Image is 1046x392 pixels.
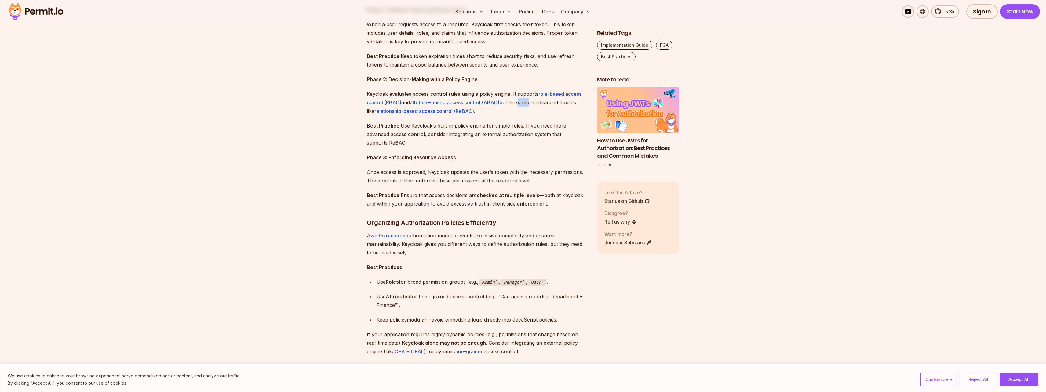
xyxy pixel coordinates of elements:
[604,210,637,217] p: Disagree?
[604,230,652,238] p: Want more?
[367,330,587,356] p: If your application requires highly dynamic policies (e.g., permissions that change based on real...
[516,5,537,18] a: Pricing
[402,340,486,346] strong: Keycloak alone may not be enough
[377,315,587,324] div: Keep policies —avoid embedding logic directly into JavaScript policies.
[598,164,600,166] button: Go to slide 1
[367,52,587,69] p: Keep token expiration times short to reduce security risks, and use refresh tokens to maintain a ...
[367,76,478,82] strong: Phase 2: Decision-Making with a Policy Engine
[8,372,240,379] p: We use cookies to enhance your browsing experience, serve personalized ads or content, and analyz...
[8,379,240,387] p: By clicking "Accept All", you consent to our use of cookies.
[603,164,606,166] button: Go to slide 2
[597,87,680,134] img: How to Use JWTs for Authorization: Best Practices and Common Mistakes
[407,317,427,323] strong: modular
[942,8,955,15] span: 5.3k
[597,87,680,160] a: How to Use JWTs for Authorization: Best Practices and Common MistakesHow to Use JWTs for Authoriz...
[540,5,556,18] a: Docs
[374,108,474,114] a: relationship-based access control (ReBAC)
[479,279,499,286] code: Admin
[410,99,499,106] a: attribute-based access control (ABAC)
[367,91,581,106] a: role-based access control (RBAC)
[597,29,680,37] h2: Related Tags
[604,197,650,205] a: Star us on Github
[367,191,587,208] p: Ensure that access decisions are —both at Keycloak and within your application to avoid excessive...
[559,5,593,18] button: Company
[455,348,484,354] a: fine-grained
[597,76,680,84] h2: More to read
[367,123,401,129] strong: Best Practice:
[597,52,636,61] a: Best Practices
[597,137,680,160] h3: How to Use JWTs for Authorization: Best Practices and Common Mistakes
[656,41,672,50] a: FGA
[604,218,637,225] a: Tell us why
[604,189,650,196] p: Like this Article?
[367,121,587,147] p: Use Keycloak’s built-in policy engine for simple rules. If you need more advanced access control,...
[477,192,539,198] strong: checked at multiple levels
[597,87,680,167] div: Posts
[377,292,587,309] div: Use for finer-grained access control (e.g., “Can access reports if department = Finance”).
[1000,373,1038,386] button: Accept All
[367,90,587,115] p: Keycloak evaluates access control rules using a policy engine. It supports and but lacks more adv...
[597,41,652,50] a: Implementation Guide
[367,53,401,59] strong: Best Practice:
[367,192,401,198] strong: Best Practice:
[367,168,587,185] p: Once access is approved, Keycloak updates the user’s token with the necessary permissions. The ap...
[367,231,587,257] p: A authorization model prevents excessive complexity and ensures maintainability. Keycloak gives y...
[386,293,410,300] strong: Attributes
[597,87,680,160] li: 3 of 3
[609,164,611,166] button: Go to slide 3
[370,232,406,239] a: well-structured
[395,348,424,354] a: OPA + OPAL
[604,239,652,246] a: Join our Substack
[920,373,957,386] button: Customize
[966,4,998,19] a: Sign In
[6,1,66,22] img: Permit logo
[453,5,486,18] button: Solutions
[931,5,959,18] a: 5.3k
[367,154,456,160] strong: Phase 3: Enforcing Resource Access
[367,218,587,228] h3: Organizing Authorization Policies Efficiently
[367,20,587,46] p: When a user requests access to a resource, Keycloak first checks their token. This token includes...
[367,264,403,270] strong: Best Practices:
[960,373,997,386] button: Reject All
[1000,4,1040,19] a: Start Now
[377,278,587,286] div: Use for broad permission groups (e.g., , , ).
[500,279,526,286] code: Manager
[489,5,514,18] button: Learn
[386,279,399,285] strong: Roles
[527,279,545,286] code: User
